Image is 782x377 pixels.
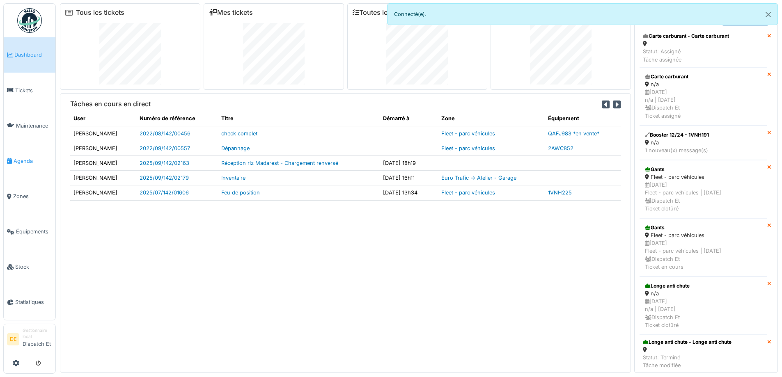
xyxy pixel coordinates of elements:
div: Statut: Terminé Tâche modifiée [643,354,732,369]
a: Feu de position [221,190,260,196]
th: Zone [438,111,545,126]
a: 2025/09/142/02163 [140,160,189,166]
a: Agenda [4,143,55,178]
th: Équipement [545,111,621,126]
a: Tickets [4,73,55,108]
a: Gants Fleet - parc véhicules [DATE]Fleet - parc véhicules | [DATE] Dispatch EtTicket clotûré [640,160,767,218]
a: DE Gestionnaire localDispatch Et [7,327,52,353]
a: Stock [4,249,55,285]
div: Carte carburant - Carte carburant [643,32,729,40]
a: Longe anti chute n/a [DATE]n/a | [DATE] Dispatch EtTicket clotûré [640,276,767,335]
div: Fleet - parc véhicules [645,173,762,181]
a: 2022/08/142/00456 [140,130,190,137]
a: 2025/07/142/01606 [140,190,189,196]
th: Numéro de référence [136,111,218,126]
div: [DATE] n/a | [DATE] Dispatch Et Ticket clotûré [645,297,762,329]
div: Fleet - parc véhicules [645,231,762,239]
span: Maintenance [16,122,52,130]
span: Agenda [14,157,52,165]
a: check complet [221,130,257,137]
div: [DATE] Fleet - parc véhicules | [DATE] Dispatch Et Ticket clotûré [645,181,762,212]
a: 2AWC852 [548,145,573,151]
a: Longe anti chute - Longe anti chute Statut: TerminéTâche modifiée [640,335,767,373]
div: n/a [645,139,762,146]
a: Dépannage [221,145,250,151]
a: Réception riz Madarest - Chargement renversé [221,160,338,166]
div: Statut: Assigné Tâche assignée [643,48,729,63]
a: Dashboard [4,37,55,73]
li: Dispatch Et [23,327,52,351]
a: Statistiques [4,285,55,320]
a: 2025/09/142/02179 [140,175,189,181]
td: [PERSON_NAME] [70,171,136,185]
span: Stock [15,263,52,271]
a: Toutes les tâches [353,9,414,16]
span: Dashboard [14,51,52,59]
a: QAFJ983 *en vente* [548,130,599,137]
h6: Tâches en cours en direct [70,100,151,108]
div: Longe anti chute [645,282,762,290]
a: Tous les tickets [76,9,124,16]
div: Gants [645,224,762,231]
a: Zones [4,179,55,214]
a: Fleet - parc véhicules [441,130,495,137]
div: Connecté(e). [387,3,778,25]
td: [PERSON_NAME] [70,185,136,200]
div: [DATE] Fleet - parc véhicules | [DATE] Dispatch Et Ticket en cours [645,239,762,271]
a: Fleet - parc véhicules [441,190,495,196]
td: [PERSON_NAME] [70,126,136,141]
div: n/a [645,290,762,297]
a: Carte carburant n/a [DATE]n/a | [DATE] Dispatch EtTicket assigné [640,67,767,126]
a: Gants Fleet - parc véhicules [DATE]Fleet - parc véhicules | [DATE] Dispatch EtTicket en cours [640,218,767,276]
li: DE [7,333,19,345]
a: 2022/09/142/00557 [140,145,190,151]
span: Zones [13,192,52,200]
span: Équipements [16,228,52,235]
a: Équipements [4,214,55,249]
div: Booster 12/24 - 1VNH191 [645,131,762,139]
td: [DATE] 16h11 [380,171,438,185]
td: [PERSON_NAME] [70,155,136,170]
a: 1VNH225 [548,190,572,196]
div: [DATE] n/a | [DATE] Dispatch Et Ticket assigné [645,88,762,120]
a: Carte carburant - Carte carburant Statut: AssignéTâche assignée [640,29,767,67]
a: Mes tickets [209,9,253,16]
a: Euro Trafic -> Atelier - Garage [441,175,516,181]
td: [DATE] 18h19 [380,155,438,170]
div: Carte carburant [645,73,762,80]
div: Gants [645,166,762,173]
img: Badge_color-CXgf-gQk.svg [17,8,42,33]
th: Démarré à [380,111,438,126]
th: Titre [218,111,380,126]
div: Longe anti chute - Longe anti chute [643,338,732,346]
a: Maintenance [4,108,55,143]
div: Gestionnaire local [23,327,52,340]
span: Statistiques [15,298,52,306]
div: n/a [645,80,762,88]
button: Close [759,4,777,25]
a: Fleet - parc véhicules [441,145,495,151]
span: translation missing: fr.shared.user [73,115,85,121]
a: Inventaire [221,175,245,181]
td: [DATE] 13h34 [380,185,438,200]
span: Tickets [15,87,52,94]
a: Booster 12/24 - 1VNH191 n/a 1 nouveau(x) message(s) [640,126,767,160]
div: 1 nouveau(x) message(s) [645,146,762,154]
td: [PERSON_NAME] [70,141,136,155]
